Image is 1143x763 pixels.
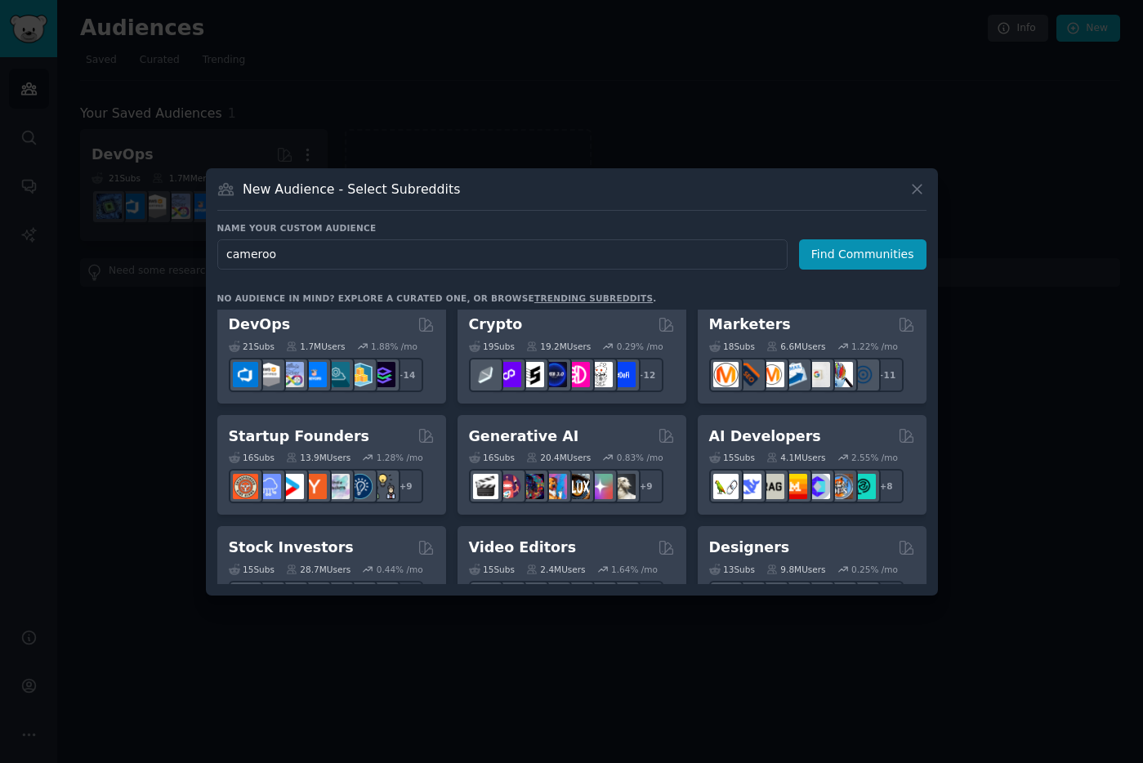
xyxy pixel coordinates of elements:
[473,474,498,499] img: aivideo
[766,564,826,575] div: 9.8M Users
[565,474,590,499] img: FluxAI
[389,581,423,615] div: + 8
[869,358,904,392] div: + 11
[469,315,523,335] h2: Crypto
[617,341,663,352] div: 0.29 % /mo
[713,474,739,499] img: LangChain
[709,452,755,463] div: 15 Sub s
[766,452,826,463] div: 4.1M Users
[389,469,423,503] div: + 9
[519,474,544,499] img: deepdream
[377,452,423,463] div: 1.28 % /mo
[766,341,826,352] div: 6.6M Users
[469,426,579,447] h2: Generative AI
[217,292,657,304] div: No audience in mind? Explore a curated one, or browse .
[587,362,613,387] img: CryptoNews
[469,538,577,558] h2: Video Editors
[519,362,544,387] img: ethstaker
[347,362,373,387] img: aws_cdk
[286,452,350,463] div: 13.9M Users
[610,474,636,499] img: DreamBooth
[782,474,807,499] img: MistralAI
[851,452,898,463] div: 2.55 % /mo
[709,315,791,335] h2: Marketers
[587,474,613,499] img: starryai
[709,564,755,575] div: 13 Sub s
[759,474,784,499] img: Rag
[301,474,327,499] img: ycombinator
[851,341,898,352] div: 1.22 % /mo
[611,564,658,575] div: 1.64 % /mo
[851,362,876,387] img: OnlineMarketing
[469,564,515,575] div: 15 Sub s
[469,341,515,352] div: 19 Sub s
[256,362,281,387] img: AWS_Certified_Experts
[217,239,788,270] input: Pick a short name, like "Digital Marketers" or "Movie-Goers"
[389,358,423,392] div: + 14
[469,452,515,463] div: 16 Sub s
[473,362,498,387] img: ethfinance
[377,564,423,575] div: 0.44 % /mo
[371,341,417,352] div: 1.88 % /mo
[805,362,830,387] img: googleads
[233,362,258,387] img: azuredevops
[629,469,663,503] div: + 9
[799,239,926,270] button: Find Communities
[526,564,586,575] div: 2.4M Users
[736,474,761,499] img: DeepSeek
[542,474,567,499] img: sdforall
[828,362,853,387] img: MarketingResearch
[496,474,521,499] img: dalle2
[324,362,350,387] img: platformengineering
[869,469,904,503] div: + 8
[805,474,830,499] img: OpenSourceAI
[370,474,395,499] img: growmybusiness
[828,474,853,499] img: llmops
[610,362,636,387] img: defi_
[736,362,761,387] img: bigseo
[233,474,258,499] img: EntrepreneurRideAlong
[229,538,354,558] h2: Stock Investors
[713,362,739,387] img: content_marketing
[229,315,291,335] h2: DevOps
[286,341,346,352] div: 1.7M Users
[526,452,591,463] div: 20.4M Users
[869,581,904,615] div: + 6
[229,564,275,575] div: 15 Sub s
[256,474,281,499] img: SaaS
[629,581,663,615] div: + 8
[709,341,755,352] div: 18 Sub s
[526,341,591,352] div: 19.2M Users
[347,474,373,499] img: Entrepreneurship
[324,474,350,499] img: indiehackers
[542,362,567,387] img: web3
[629,358,663,392] div: + 12
[565,362,590,387] img: defiblockchain
[229,341,275,352] div: 21 Sub s
[617,452,663,463] div: 0.83 % /mo
[243,181,460,198] h3: New Audience - Select Subreddits
[279,362,304,387] img: Docker_DevOps
[851,564,898,575] div: 0.25 % /mo
[851,474,876,499] img: AIDevelopersSociety
[301,362,327,387] img: DevOpsLinks
[759,362,784,387] img: AskMarketing
[217,222,926,234] h3: Name your custom audience
[286,564,350,575] div: 28.7M Users
[709,426,821,447] h2: AI Developers
[370,362,395,387] img: PlatformEngineers
[229,452,275,463] div: 16 Sub s
[534,293,653,303] a: trending subreddits
[496,362,521,387] img: 0xPolygon
[279,474,304,499] img: startup
[782,362,807,387] img: Emailmarketing
[709,538,790,558] h2: Designers
[229,426,369,447] h2: Startup Founders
